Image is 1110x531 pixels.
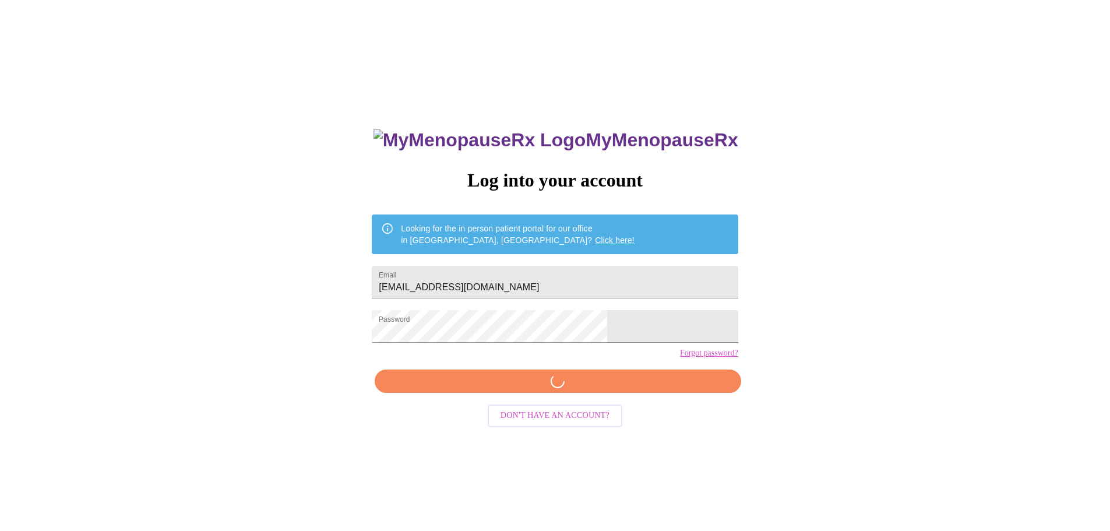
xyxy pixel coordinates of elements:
[373,129,586,151] img: MyMenopauseRx Logo
[595,235,635,245] a: Click here!
[485,410,625,420] a: Don't have an account?
[401,218,635,251] div: Looking for the in person patient portal for our office in [GEOGRAPHIC_DATA], [GEOGRAPHIC_DATA]?
[488,405,622,427] button: Don't have an account?
[372,170,738,191] h3: Log into your account
[680,349,738,358] a: Forgot password?
[373,129,738,151] h3: MyMenopauseRx
[501,409,609,423] span: Don't have an account?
